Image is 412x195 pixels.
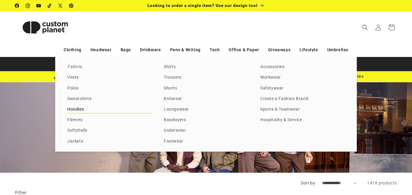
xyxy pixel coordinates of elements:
[121,45,131,55] a: Bags
[268,45,290,55] a: Giveaways
[67,127,152,135] a: Softshells
[15,14,75,41] img: Custom Planet
[210,45,220,55] a: Tech
[164,105,248,114] a: Loungewear
[358,21,372,34] summary: Search
[260,95,345,103] a: Create a Fashion Brand
[140,45,161,55] a: Drinkware
[164,127,248,135] a: Underwear
[260,105,345,114] a: Sports & Teamwear
[67,105,152,114] a: Hoodies
[327,45,348,55] a: Umbrellas
[164,63,248,71] a: Shirts
[64,45,81,55] a: Clothing
[164,84,248,93] a: Shorts
[299,45,318,55] a: Lifestyle
[164,95,248,103] a: Knitwear
[260,63,345,71] a: Accessories
[260,84,345,93] a: Safetywear
[229,45,259,55] a: Office & Paper
[147,3,258,8] span: Looking to order a single item? Use our design tool
[67,84,152,93] a: Polos
[67,74,152,82] a: Vests
[164,116,248,124] a: Baselayers
[170,45,201,55] a: Pens & Writing
[312,130,412,195] iframe: Chat Widget
[67,63,152,71] a: T-shirts
[67,116,152,124] a: Fleeces
[301,181,316,185] label: Sort by:
[164,137,248,146] a: Footwear
[67,137,152,146] a: Jackets
[90,45,112,55] a: Headwear
[67,95,152,103] a: Sweatshirts
[260,74,345,82] a: Workwear
[260,116,345,124] a: Hospitality & Service
[13,11,78,43] a: Custom Planet
[164,74,248,82] a: Trousers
